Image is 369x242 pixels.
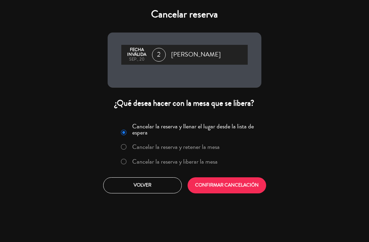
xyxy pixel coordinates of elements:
[171,50,221,60] span: [PERSON_NAME]
[125,57,149,62] div: sep., 20
[152,48,166,62] span: 2
[108,8,261,21] h4: Cancelar reserva
[132,158,218,165] label: Cancelar la reserva y liberar la mesa
[132,123,257,136] label: Cancelar la reserva y llenar el lugar desde la lista de espera
[125,48,149,57] div: Fecha inválida
[132,144,220,150] label: Cancelar la reserva y retener la mesa
[103,177,182,193] button: Volver
[188,177,266,193] button: CONFIRMAR CANCELACIÓN
[108,98,261,109] div: ¿Qué desea hacer con la mesa que se libera?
